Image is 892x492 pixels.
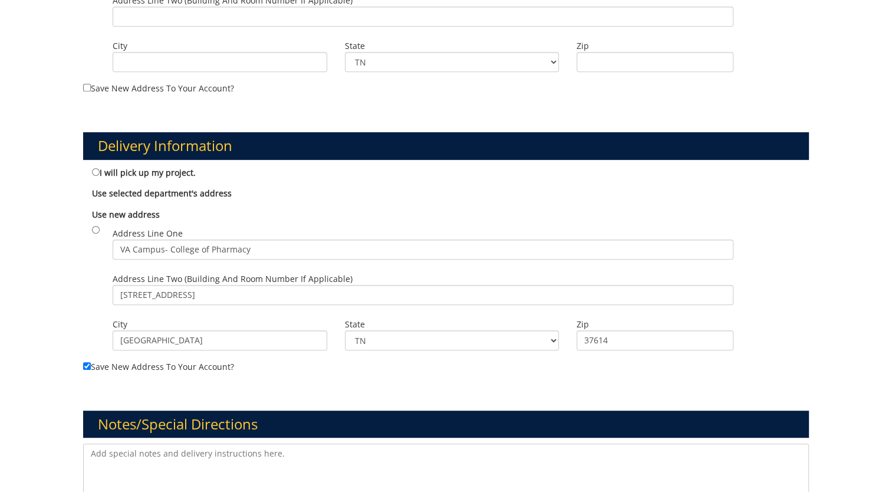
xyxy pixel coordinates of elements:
input: City [113,330,327,350]
label: City [113,40,327,52]
input: I will pick up my project. [92,168,100,176]
input: Address Line Two (Building and Room Number if applicable) [113,6,733,27]
input: Save new address to your account? [83,362,91,370]
input: Zip [577,52,733,72]
input: City [113,52,327,72]
b: Use selected department's address [92,188,232,199]
input: Address Line Two (Building and Room Number if applicable) [113,285,733,305]
label: Zip [577,40,733,52]
label: I will pick up my project. [92,166,196,179]
label: Address Line One [113,228,733,260]
h3: Notes/Special Directions [83,411,809,438]
input: Zip [577,330,733,350]
input: Save new address to your account? [83,84,91,91]
label: Address Line Two (Building and Room Number if applicable) [113,273,733,305]
h3: Delivery Information [83,132,809,159]
input: Address Line One [113,240,733,260]
label: Zip [577,319,733,330]
label: State [345,319,559,330]
label: City [113,319,327,330]
b: Use new address [92,209,160,220]
label: State [345,40,559,52]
